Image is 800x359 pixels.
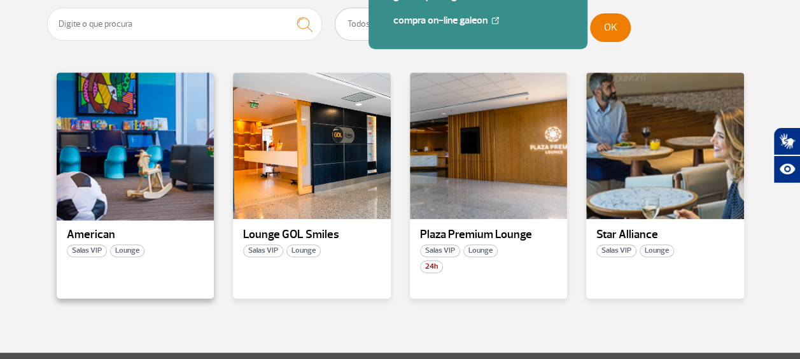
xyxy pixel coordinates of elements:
span: Lounge [463,244,498,257]
span: Salas VIP [420,244,460,257]
p: Lounge GOL Smiles [243,229,381,241]
span: Salas VIP [596,244,636,257]
img: External Link Icon [491,17,499,24]
button: Abrir recursos assistivos. [773,155,800,183]
span: Lounge [640,244,674,257]
span: Salas VIP [243,244,283,257]
span: 24h [420,260,443,273]
span: Lounge [110,244,144,257]
p: American [67,229,204,241]
a: Compra On-line GaleOn [393,13,563,27]
span: Salas VIP [67,244,107,257]
span: Lounge [286,244,321,257]
input: Digite o que procura [47,8,323,41]
div: Plugin de acessibilidade da Hand Talk. [773,127,800,183]
p: Plaza Premium Lounge [420,229,558,241]
button: Abrir tradutor de língua de sinais. [773,127,800,155]
p: Star Alliance [596,229,734,241]
button: OK [590,13,631,42]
